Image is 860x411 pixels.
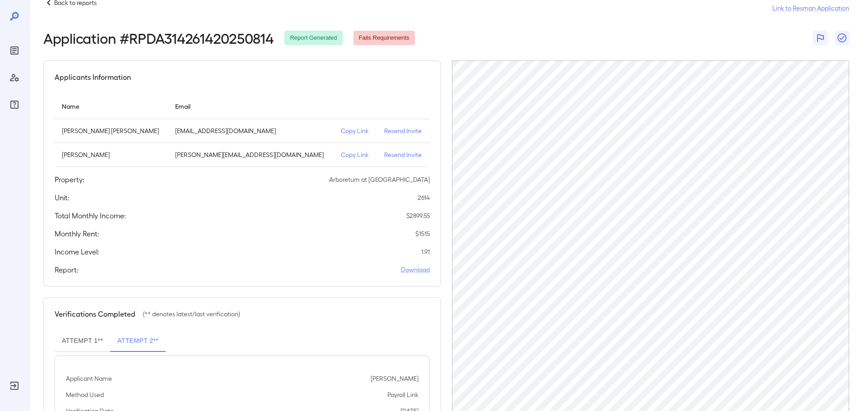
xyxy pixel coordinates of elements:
button: Attempt 1** [55,330,110,352]
p: [EMAIL_ADDRESS][DOMAIN_NAME] [175,126,326,135]
h5: Total Monthly Income: [55,210,126,221]
p: [PERSON_NAME] [371,374,418,383]
p: Arboretum at [GEOGRAPHIC_DATA] [329,175,430,184]
p: [PERSON_NAME] [PERSON_NAME] [62,126,161,135]
p: (** denotes latest/last verification) [143,309,240,319]
h5: Unit: [55,192,70,203]
h5: Report: [55,264,79,275]
th: Name [55,93,168,119]
div: FAQ [7,97,22,112]
h5: Income Level: [55,246,99,257]
a: Download [401,265,430,274]
p: Resend Invite [384,150,423,159]
span: Report Generated [284,34,342,42]
button: Attempt 2** [110,330,166,352]
th: Email [168,93,334,119]
p: [PERSON_NAME][EMAIL_ADDRESS][DOMAIN_NAME] [175,150,326,159]
h5: Property: [55,174,84,185]
span: Fails Requirements [353,34,415,42]
p: 2614 [418,193,430,202]
a: Link to Resman Application [772,4,849,13]
h2: Application # RPDA314261420250814 [43,30,274,46]
p: Copy Link [341,126,370,135]
div: Log Out [7,379,22,393]
table: simple table [55,93,430,167]
h5: Verifications Completed [55,309,135,319]
h5: Applicants Information [55,72,131,83]
p: Payroll Link [387,390,418,399]
p: Copy Link [341,150,370,159]
p: Applicant Name [66,374,112,383]
div: Manage Users [7,70,22,85]
p: 1.91 [421,247,430,256]
button: Flag Report [813,31,827,45]
p: Resend Invite [384,126,423,135]
p: $ 1515 [415,229,430,238]
button: Close Report [835,31,849,45]
p: [PERSON_NAME] [62,150,161,159]
div: Reports [7,43,22,58]
p: Method Used [66,390,104,399]
p: $ 2899.55 [406,211,430,220]
h5: Monthly Rent: [55,228,99,239]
